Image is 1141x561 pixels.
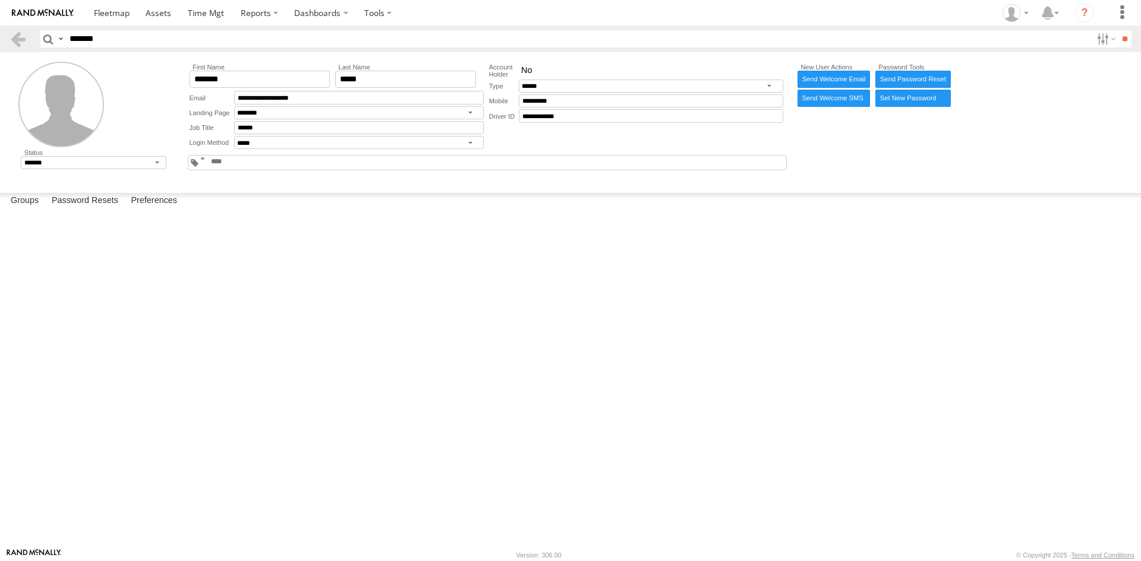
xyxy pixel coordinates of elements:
label: New User Actions [798,64,871,71]
div: Peter Lu [998,4,1033,22]
label: Last Name [335,64,476,71]
label: Password Tools [875,64,950,71]
div: Version: 306.00 [516,552,562,559]
label: Job Title [190,121,234,135]
label: Account Holder [489,64,519,78]
a: Visit our Website [7,549,61,561]
span: No [521,65,532,76]
a: Send Password Reset [875,71,950,88]
a: Send Welcome SMS [798,90,871,107]
label: Search Filter Options [1092,30,1118,47]
a: Terms and Conditions [1071,552,1134,559]
label: Email [190,91,234,104]
label: Groups [5,193,45,210]
label: Mobile [489,94,519,108]
label: Search Query [56,30,65,47]
label: Type [489,80,519,93]
a: Send Welcome Email [798,71,871,88]
label: Driver ID [489,109,519,123]
span: Standard Tag [201,157,205,160]
a: Back to previous Page [10,30,27,47]
label: First Name [190,64,330,71]
label: Preferences [125,193,183,210]
label: Manually enter new password [875,90,950,107]
i: ? [1075,4,1094,23]
div: © Copyright 2025 - [1016,552,1134,559]
label: Login Method [190,136,234,149]
label: Password Resets [46,193,124,210]
label: Landing Page [190,106,234,119]
img: rand-logo.svg [12,9,74,17]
